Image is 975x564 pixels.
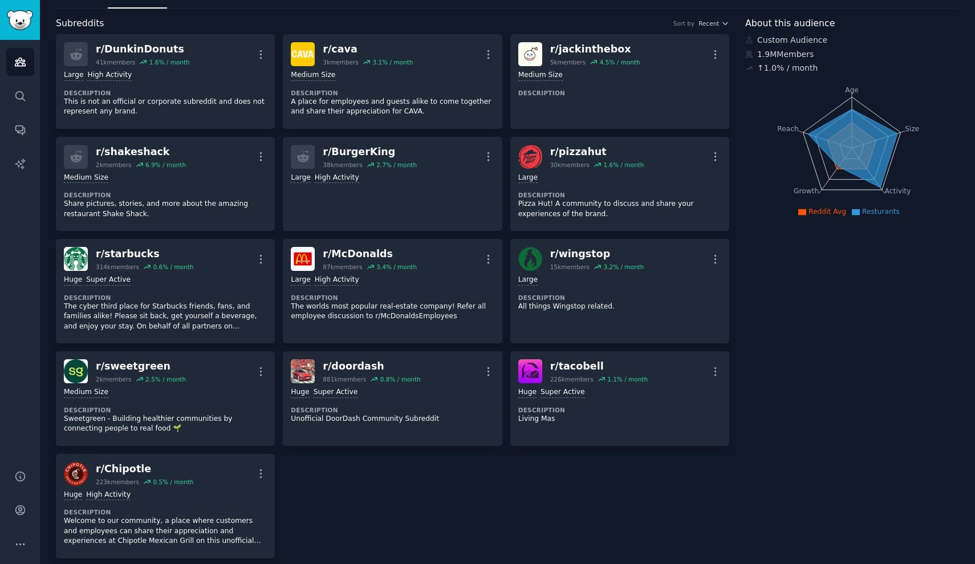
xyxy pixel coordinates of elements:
[372,58,413,66] div: 3.1 % / month
[777,124,799,132] tspan: Reach
[96,58,135,66] div: 41k members
[550,42,640,56] div: r/ jackinthebox
[64,173,108,184] div: Medium Size
[550,58,586,66] div: 5k members
[518,275,538,286] div: Large
[145,161,186,169] div: 6.9 % / month
[518,247,542,271] img: wingstop
[510,34,729,129] a: jackintheboxr/jackinthebox5kmembers4.5% / monthMedium SizeDescription
[603,161,644,169] div: 1.6 % / month
[64,516,267,546] p: Welcome to our community, a place where customers and employees can share their appreciation and ...
[153,263,193,271] div: 0.6 % / month
[96,478,139,486] div: 223k members
[510,137,729,232] a: pizzahutr/pizzahut30kmembers1.6% / monthLargeDescriptionPizza Hut! A community to discuss and sha...
[550,161,590,169] div: 30k members
[291,97,494,117] p: A place for employees and guests alike to come together and share their appreciation for CAVA.
[283,34,502,129] a: cavar/cava3kmembers3.1% / monthMedium SizeDescriptionA place for employees and guests alike to co...
[64,70,83,81] div: Large
[698,19,729,27] button: Recent
[518,199,721,219] p: Pizza Hut! A community to discuss and share your experiences of the brand.
[96,42,190,56] div: r/ DunkinDonuts
[518,294,721,302] dt: Description
[600,58,640,66] div: 4.5 % / month
[323,359,420,374] div: r/ doordash
[291,414,494,424] p: Unofficial DoorDash Community Subreddit
[96,263,139,271] div: 314k members
[64,247,88,271] img: starbucks
[673,19,694,27] div: Sort by
[745,34,959,46] div: Custom Audience
[745,48,959,60] div: 1.9M Members
[314,387,358,398] div: Super Active
[96,462,193,476] div: r/ Chipotle
[149,58,190,66] div: 1.6 % / month
[56,137,275,232] a: r/shakeshack2kmembers6.9% / monthMedium SizeDescriptionShare pictures, stories, and more about th...
[64,294,267,302] dt: Description
[518,70,563,81] div: Medium Size
[283,137,502,232] a: r/BurgerKing38kmembers2.7% / monthLargeHigh Activity
[56,351,275,446] a: sweetgreenr/sweetgreen2kmembers2.5% / monthMedium SizeDescriptionSweetgreen - Building healthier ...
[323,263,362,271] div: 87k members
[323,247,417,261] div: r/ McDonalds
[518,387,537,398] div: Huge
[64,199,267,219] p: Share pictures, stories, and more about the amazing restaurant Shake Shack.
[323,42,413,56] div: r/ cava
[291,173,310,184] div: Large
[64,462,88,486] img: Chipotle
[291,387,309,398] div: Huge
[96,247,193,261] div: r/ starbucks
[518,414,721,424] p: Living Mas
[518,89,721,97] dt: Description
[291,406,494,414] dt: Description
[64,490,82,501] div: Huge
[96,145,186,159] div: r/ shakeshack
[86,490,131,501] div: High Activity
[96,161,132,169] div: 2k members
[291,359,315,383] img: doordash
[380,375,421,383] div: 0.8 % / month
[291,275,310,286] div: Large
[64,414,267,434] p: Sweetgreen - Building healthier communities by connecting people to real food 🌱
[603,263,644,271] div: 3.2 % / month
[518,359,542,383] img: tacobell
[64,387,108,398] div: Medium Size
[64,359,88,383] img: sweetgreen
[541,387,585,398] div: Super Active
[376,263,417,271] div: 3.4 % / month
[518,145,542,169] img: pizzahut
[323,58,359,66] div: 3k members
[518,191,721,199] dt: Description
[283,239,502,343] a: McDonaldsr/McDonalds87kmembers3.4% / monthLargeHigh ActivityDescriptionThe worlds most popular re...
[56,34,275,129] a: r/DunkinDonuts41kmembers1.6% / monthLargeHigh ActivityDescriptionThis is not an official or corpo...
[64,191,267,199] dt: Description
[291,294,494,302] dt: Description
[757,62,818,74] div: ↑ 1.0 % / month
[64,508,267,516] dt: Description
[291,42,315,66] img: cava
[7,10,33,30] img: GummySearch logo
[550,263,590,271] div: 15k members
[518,173,538,184] div: Large
[905,124,919,132] tspan: Size
[518,302,721,312] p: All things Wingstop related.
[291,302,494,322] p: The worlds most popular real-estate company! Refer all employee discussion to r/McDonaldsEmployees
[510,239,729,343] a: wingstopr/wingstop15kmembers3.2% / monthLargeDescriptionAll things Wingstop related.
[64,97,267,117] p: This is not an official or corporate subreddit and does not represent any brand.
[510,351,729,446] a: tacobellr/tacobell226kmembers1.1% / monthHugeSuper ActiveDescriptionLiving Mas
[291,89,494,97] dt: Description
[64,275,82,286] div: Huge
[64,89,267,97] dt: Description
[550,145,644,159] div: r/ pizzahut
[64,302,267,332] p: The cyber third place for Starbucks friends, fans, and families alike! Please sit back, get yours...
[809,208,846,216] span: Reddit Avg
[323,375,366,383] div: 881k members
[518,42,542,66] img: jackinthebox
[64,406,267,414] dt: Description
[56,454,275,558] a: Chipotler/Chipotle223kmembers0.5% / monthHugeHigh ActivityDescriptionWelcome to our community, a ...
[550,359,648,374] div: r/ tacobell
[607,375,648,383] div: 1.1 % / month
[56,239,275,343] a: starbucksr/starbucks314kmembers0.6% / monthHugeSuper ActiveDescriptionThe cyber third place for S...
[315,275,359,286] div: High Activity
[145,375,186,383] div: 2.5 % / month
[153,478,193,486] div: 0.5 % / month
